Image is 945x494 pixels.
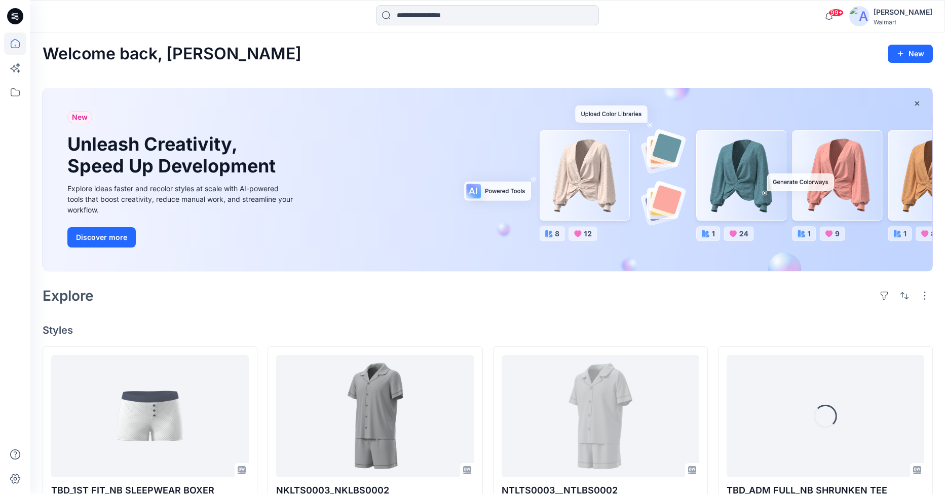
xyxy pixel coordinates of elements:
[276,355,474,477] a: NKLTS0003_NKLBS0002
[51,355,249,477] a: TBD_1ST FIT_NB SLEEPWEAR BOXER
[828,9,844,17] span: 99+
[874,18,932,26] div: Walmart
[67,183,295,215] div: Explore ideas faster and recolor styles at scale with AI-powered tools that boost creativity, red...
[72,111,88,123] span: New
[888,45,933,63] button: New
[67,133,280,177] h1: Unleash Creativity, Speed Up Development
[43,288,94,304] h2: Explore
[67,227,136,248] button: Discover more
[502,355,699,477] a: NTLTS0003__NTLBS0002
[43,45,301,63] h2: Welcome back, [PERSON_NAME]
[849,6,870,26] img: avatar
[43,324,933,336] h4: Styles
[874,6,932,18] div: [PERSON_NAME]
[67,227,295,248] a: Discover more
